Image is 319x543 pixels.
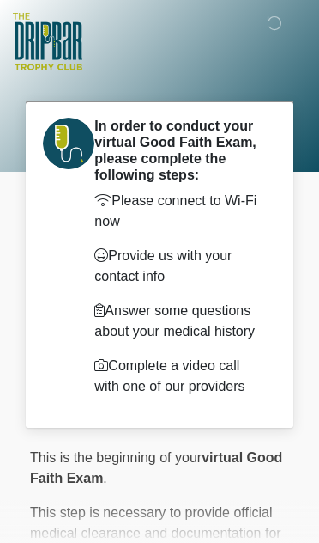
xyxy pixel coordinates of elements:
[94,301,263,342] p: Answer some questions about your medical history
[103,471,106,485] span: .
[94,246,263,287] p: Provide us with your contact info
[13,13,82,70] img: The DRIPBaR - Trophy Club Logo
[94,191,263,232] p: Please connect to Wi-Fi now
[94,118,263,184] h2: In order to conduct your virtual Good Faith Exam, please complete the following steps:
[30,450,202,465] span: This is the beginning of your
[94,356,263,397] p: Complete a video call with one of our providers
[43,118,94,169] img: Agent Avatar
[30,450,282,485] strong: virtual Good Faith Exam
